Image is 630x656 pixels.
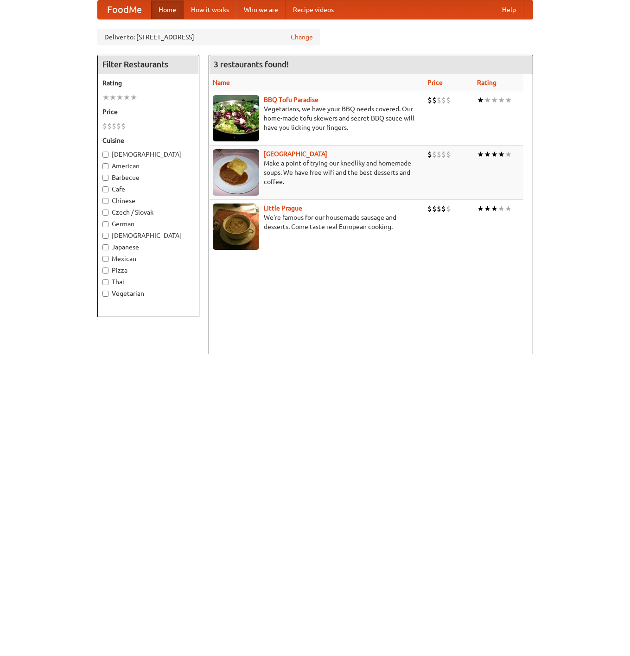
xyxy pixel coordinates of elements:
li: ★ [491,149,498,159]
input: Chinese [102,198,108,204]
a: Name [213,79,230,86]
a: FoodMe [98,0,151,19]
input: Japanese [102,244,108,250]
li: $ [112,121,116,131]
h5: Rating [102,78,194,88]
a: Price [427,79,443,86]
li: $ [446,204,451,214]
li: ★ [484,204,491,214]
a: Recipe videos [286,0,341,19]
li: ★ [498,204,505,214]
input: [DEMOGRAPHIC_DATA] [102,233,108,239]
label: Japanese [102,242,194,252]
li: $ [427,204,432,214]
input: German [102,221,108,227]
li: $ [427,149,432,159]
label: Pizza [102,266,194,275]
li: $ [121,121,126,131]
li: ★ [491,95,498,105]
a: Little Prague [264,204,302,212]
li: $ [446,95,451,105]
li: ★ [484,149,491,159]
img: tofuparadise.jpg [213,95,259,141]
input: Czech / Slovak [102,210,108,216]
li: ★ [130,92,137,102]
label: Cafe [102,185,194,194]
a: How it works [184,0,236,19]
input: Cafe [102,186,108,192]
img: czechpoint.jpg [213,149,259,196]
input: Thai [102,279,108,285]
li: ★ [505,204,512,214]
input: [DEMOGRAPHIC_DATA] [102,152,108,158]
li: $ [107,121,112,131]
li: ★ [102,92,109,102]
a: [GEOGRAPHIC_DATA] [264,150,327,158]
li: ★ [505,149,512,159]
a: Help [495,0,523,19]
li: $ [102,121,107,131]
input: Pizza [102,267,108,274]
li: ★ [123,92,130,102]
h5: Cuisine [102,136,194,145]
li: $ [437,204,441,214]
label: American [102,161,194,171]
li: ★ [477,149,484,159]
p: Vegetarians, we have your BBQ needs covered. Our home-made tofu skewers and secret BBQ sauce will... [213,104,420,132]
li: $ [116,121,121,131]
input: Barbecue [102,175,108,181]
ng-pluralize: 3 restaurants found! [214,60,289,69]
input: Vegetarian [102,291,108,297]
a: Rating [477,79,496,86]
li: $ [427,95,432,105]
p: Make a point of trying our knedlíky and homemade soups. We have free wifi and the best desserts a... [213,159,420,186]
input: American [102,163,108,169]
li: ★ [491,204,498,214]
img: littleprague.jpg [213,204,259,250]
li: ★ [477,95,484,105]
div: Deliver to: [STREET_ADDRESS] [97,29,320,45]
li: ★ [484,95,491,105]
label: Barbecue [102,173,194,182]
label: Thai [102,277,194,287]
li: $ [432,95,437,105]
li: ★ [505,95,512,105]
a: Home [151,0,184,19]
li: ★ [116,92,123,102]
li: $ [441,95,446,105]
li: $ [432,149,437,159]
label: Vegetarian [102,289,194,298]
p: We're famous for our housemade sausage and desserts. Come taste real European cooking. [213,213,420,231]
h5: Price [102,107,194,116]
li: ★ [498,149,505,159]
li: $ [441,204,446,214]
label: Chinese [102,196,194,205]
label: German [102,219,194,229]
label: Czech / Slovak [102,208,194,217]
li: ★ [109,92,116,102]
h4: Filter Restaurants [98,55,199,74]
a: Who we are [236,0,286,19]
li: $ [437,95,441,105]
input: Mexican [102,256,108,262]
li: $ [432,204,437,214]
li: $ [446,149,451,159]
label: Mexican [102,254,194,263]
label: [DEMOGRAPHIC_DATA] [102,231,194,240]
a: Change [291,32,313,42]
li: $ [441,149,446,159]
label: [DEMOGRAPHIC_DATA] [102,150,194,159]
li: ★ [477,204,484,214]
a: BBQ Tofu Paradise [264,96,318,103]
li: ★ [498,95,505,105]
li: $ [437,149,441,159]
